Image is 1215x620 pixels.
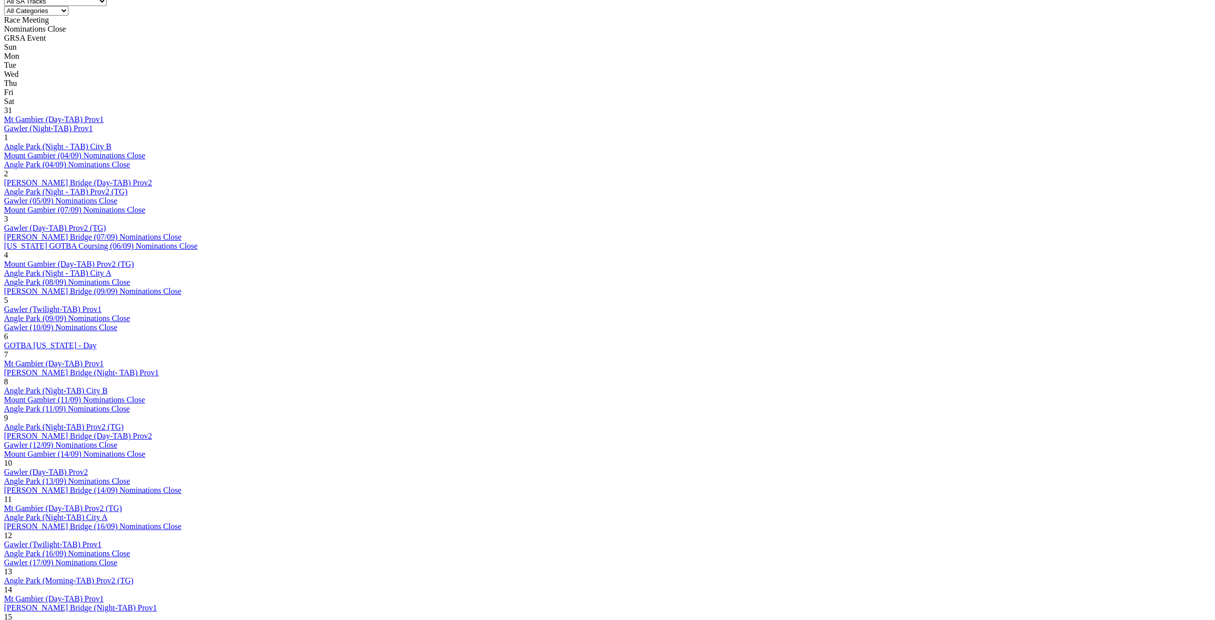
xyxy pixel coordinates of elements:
[4,441,117,449] a: Gawler (12/09) Nominations Close
[4,323,117,332] a: Gawler (10/09) Nominations Close
[4,97,1211,106] div: Sat
[4,377,8,386] span: 8
[4,187,128,196] a: Angle Park (Night - TAB) Prov2 (TG)
[4,594,104,603] a: Mt Gambier (Day-TAB) Prov1
[4,513,108,522] a: Angle Park (Night-TAB) City A
[4,368,159,377] a: [PERSON_NAME] Bridge (Night- TAB) Prov1
[4,224,106,232] a: Gawler (Day-TAB) Prov2 (TG)
[4,88,1211,97] div: Fri
[4,160,130,169] a: Angle Park (04/09) Nominations Close
[4,296,8,304] span: 5
[4,477,130,485] a: Angle Park (13/09) Nominations Close
[4,531,12,540] span: 12
[4,359,104,368] a: Mt Gambier (Day-TAB) Prov1
[4,260,134,268] a: Mount Gambier (Day-TAB) Prov2 (TG)
[4,278,130,286] a: Angle Park (08/09) Nominations Close
[4,567,12,576] span: 13
[4,450,145,458] a: Mount Gambier (14/09) Nominations Close
[4,151,145,160] a: Mount Gambier (04/09) Nominations Close
[4,142,112,151] a: Angle Park (Night - TAB) City B
[4,350,8,359] span: 7
[4,395,145,404] a: Mount Gambier (11/09) Nominations Close
[4,215,8,223] span: 3
[4,585,12,594] span: 14
[4,16,1211,25] div: Race Meeting
[4,106,12,115] span: 31
[4,540,102,549] a: Gawler (Twilight-TAB) Prov1
[4,468,88,476] a: Gawler (Day-TAB) Prov2
[4,251,8,259] span: 4
[4,558,117,567] a: Gawler (17/09) Nominations Close
[4,34,1211,43] div: GRSA Event
[4,61,1211,70] div: Tue
[4,495,12,503] span: 11
[4,242,198,250] a: [US_STATE] GOTBA Coursing (06/09) Nominations Close
[4,305,102,314] a: Gawler (Twilight-TAB) Prov1
[4,432,152,440] a: [PERSON_NAME] Bridge (Day-TAB) Prov2
[4,504,122,512] a: Mt Gambier (Day-TAB) Prov2 (TG)
[4,169,8,178] span: 2
[4,423,124,431] a: Angle Park (Night-TAB) Prov2 (TG)
[4,522,182,531] a: [PERSON_NAME] Bridge (16/09) Nominations Close
[4,486,182,494] a: [PERSON_NAME] Bridge (14/09) Nominations Close
[4,115,104,124] a: Mt Gambier (Day-TAB) Prov1
[4,43,1211,52] div: Sun
[4,269,112,277] a: Angle Park (Night - TAB) City A
[4,196,117,205] a: Gawler (05/09) Nominations Close
[4,178,152,187] a: [PERSON_NAME] Bridge (Day-TAB) Prov2
[4,314,130,323] a: Angle Park (09/09) Nominations Close
[4,386,108,395] a: Angle Park (Night-TAB) City B
[4,414,8,422] span: 9
[4,133,8,142] span: 1
[4,205,145,214] a: Mount Gambier (07/09) Nominations Close
[4,287,182,295] a: [PERSON_NAME] Bridge (09/09) Nominations Close
[4,549,130,558] a: Angle Park (16/09) Nominations Close
[4,79,1211,88] div: Thu
[4,332,8,341] span: 6
[4,124,93,133] a: Gawler (Night-TAB) Prov1
[4,233,182,241] a: [PERSON_NAME] Bridge (07/09) Nominations Close
[4,404,130,413] a: Angle Park (11/09) Nominations Close
[4,576,133,585] a: Angle Park (Morning-TAB) Prov2 (TG)
[4,603,157,612] a: [PERSON_NAME] Bridge (Night-TAB) Prov1
[4,459,12,467] span: 10
[4,70,1211,79] div: Wed
[4,341,97,350] a: GOTBA [US_STATE] - Day
[4,25,1211,34] div: Nominations Close
[4,52,1211,61] div: Mon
